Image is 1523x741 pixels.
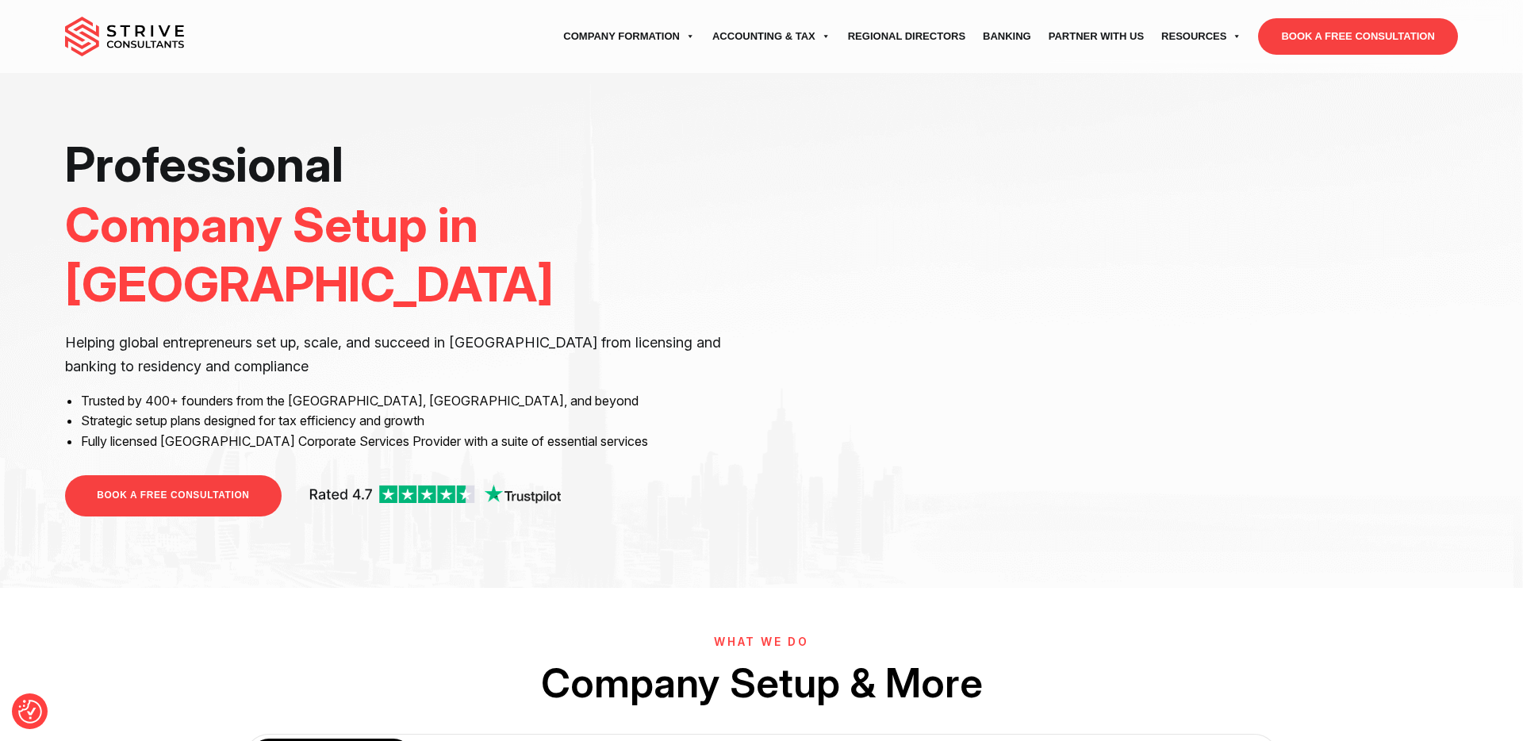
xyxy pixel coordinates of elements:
a: BOOK A FREE CONSULTATION [65,475,281,516]
iframe: <br /> [773,135,1458,520]
a: Accounting & Tax [704,14,839,59]
a: Banking [974,14,1040,59]
button: Consent Preferences [18,700,42,724]
span: Company Setup in [GEOGRAPHIC_DATA] [65,195,554,314]
li: Strategic setup plans designed for tax efficiency and growth [81,411,750,432]
img: Revisit consent button [18,700,42,724]
a: Company Formation [554,14,704,59]
a: BOOK A FREE CONSULTATION [1258,18,1457,55]
h1: Professional [65,135,750,315]
a: Partner with Us [1040,14,1153,59]
a: Resources [1153,14,1250,59]
p: Helping global entrepreneurs set up, scale, and succeed in [GEOGRAPHIC_DATA] from licensing and b... [65,331,750,378]
a: Regional Directors [839,14,974,59]
img: main-logo.svg [65,17,184,56]
li: Fully licensed [GEOGRAPHIC_DATA] Corporate Services Provider with a suite of essential services [81,432,750,452]
li: Trusted by 400+ founders from the [GEOGRAPHIC_DATA], [GEOGRAPHIC_DATA], and beyond [81,391,750,412]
